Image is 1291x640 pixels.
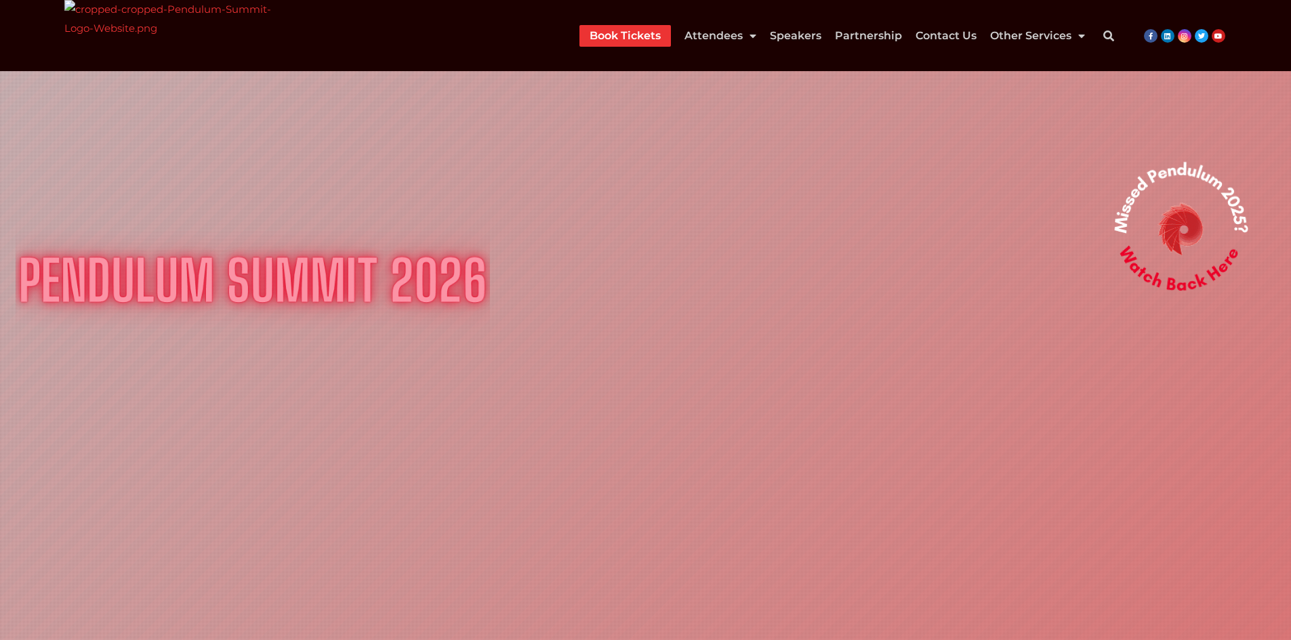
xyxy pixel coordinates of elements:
[835,25,902,47] a: Partnership
[1095,22,1122,49] div: Search
[684,25,756,47] a: Attendees
[770,25,821,47] a: Speakers
[590,25,661,47] a: Book Tickets
[990,25,1085,47] a: Other Services
[579,25,1085,47] nav: Menu
[916,25,977,47] a: Contact Us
